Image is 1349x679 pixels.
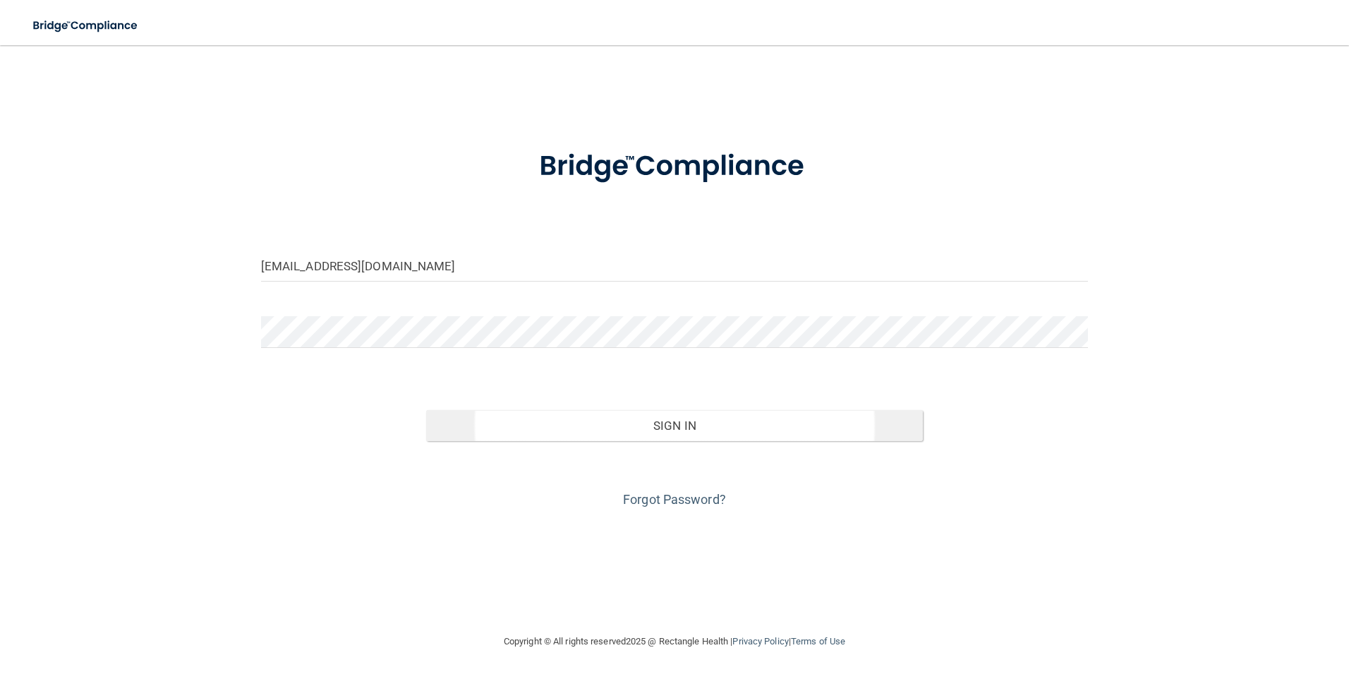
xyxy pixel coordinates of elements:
[732,636,788,647] a: Privacy Policy
[21,11,151,40] img: bridge_compliance_login_screen.278c3ca4.svg
[510,130,839,203] img: bridge_compliance_login_screen.278c3ca4.svg
[261,250,1089,282] input: Email
[791,636,845,647] a: Terms of Use
[417,619,932,664] div: Copyright © All rights reserved 2025 @ Rectangle Health | |
[623,492,726,507] a: Forgot Password?
[426,410,923,441] button: Sign In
